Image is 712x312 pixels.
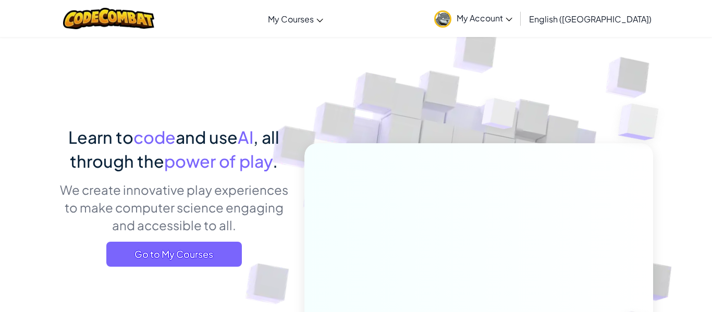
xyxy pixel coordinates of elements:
span: . [273,151,278,171]
a: My Account [429,2,518,35]
img: Overlap cubes [597,78,688,166]
a: Go to My Courses [106,242,242,267]
span: AI [238,127,253,147]
img: avatar [434,10,451,28]
img: CodeCombat logo [63,8,154,29]
p: We create innovative play experiences to make computer science engaging and accessible to all. [59,181,289,234]
span: My Courses [268,14,314,24]
span: My Account [457,13,512,23]
span: power of play [164,151,273,171]
img: Overlap cubes [462,78,537,155]
span: English ([GEOGRAPHIC_DATA]) [529,14,652,24]
span: code [133,127,176,147]
span: and use [176,127,238,147]
span: Learn to [68,127,133,147]
a: My Courses [263,5,328,33]
a: English ([GEOGRAPHIC_DATA]) [524,5,657,33]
